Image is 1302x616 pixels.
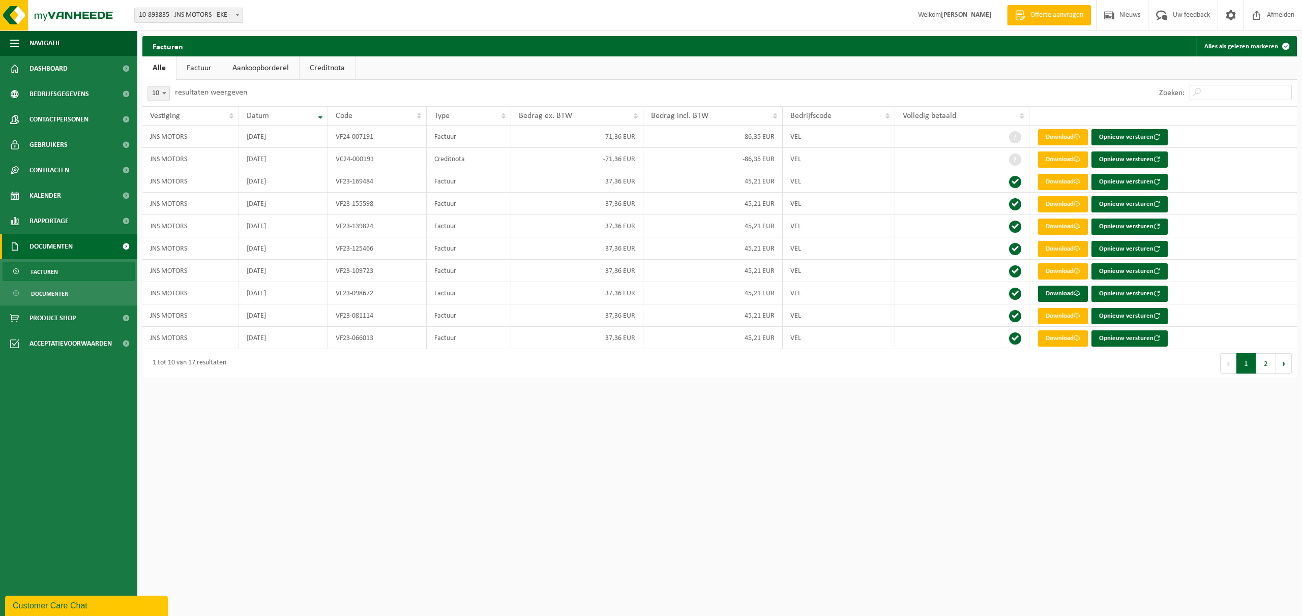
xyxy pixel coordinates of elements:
span: Kalender [29,183,61,208]
span: Dashboard [29,56,68,81]
td: JNS MOTORS [142,282,239,304]
td: VEL [783,327,895,349]
button: 2 [1256,353,1276,374]
td: Factuur [427,304,511,327]
a: Creditnota [300,56,355,80]
td: 37,36 EUR [511,237,643,260]
td: JNS MOTORS [142,170,239,193]
span: Bedrijfsgegevens [29,81,89,107]
td: 37,36 EUR [511,282,643,304]
td: JNS MOTORS [142,304,239,327]
a: Download [1038,286,1088,302]
span: Acceptatievoorwaarden [29,331,112,356]
span: 10 [148,86,169,101]
span: Facturen [31,262,58,282]
td: 37,36 EUR [511,260,643,282]
span: Bedrag incl. BTW [651,112,708,120]
td: VF23-066013 [328,327,427,349]
td: VF24-007191 [328,126,427,148]
td: [DATE] [239,260,328,282]
td: Factuur [427,237,511,260]
td: VC24-000191 [328,148,427,170]
td: Factuur [427,215,511,237]
td: JNS MOTORS [142,215,239,237]
a: Facturen [3,262,135,281]
td: VF23-139824 [328,215,427,237]
button: Next [1276,353,1292,374]
td: VEL [783,260,895,282]
td: 45,21 EUR [643,304,783,327]
span: Code [336,112,352,120]
td: VEL [783,304,895,327]
td: VEL [783,237,895,260]
label: resultaten weergeven [175,88,247,97]
td: JNS MOTORS [142,237,239,260]
a: Download [1038,330,1088,347]
span: Contracten [29,158,69,183]
a: Download [1038,241,1088,257]
td: [DATE] [239,304,328,327]
td: VEL [783,126,895,148]
h2: Facturen [142,36,193,56]
td: 37,36 EUR [511,215,643,237]
button: 1 [1236,353,1256,374]
span: Volledig betaald [903,112,956,120]
td: [DATE] [239,148,328,170]
span: Product Shop [29,305,76,331]
a: Documenten [3,284,135,303]
button: Opnieuw versturen [1091,263,1168,280]
button: Opnieuw versturen [1091,129,1168,145]
td: 86,35 EUR [643,126,783,148]
td: VEL [783,215,895,237]
span: Datum [247,112,269,120]
strong: [PERSON_NAME] [941,11,992,19]
td: 71,36 EUR [511,126,643,148]
span: Navigatie [29,30,61,56]
td: JNS MOTORS [142,193,239,215]
a: Download [1038,263,1088,280]
button: Alles als gelezen markeren [1196,36,1296,56]
td: -86,35 EUR [643,148,783,170]
td: 45,21 EUR [643,282,783,304]
td: 45,21 EUR [643,193,783,215]
span: 10 [147,86,170,101]
td: 45,21 EUR [643,327,783,349]
div: 1 tot 10 van 17 resultaten [147,354,226,373]
td: Factuur [427,260,511,282]
button: Opnieuw versturen [1091,308,1168,324]
td: [DATE] [239,282,328,304]
td: VEL [783,193,895,215]
td: [DATE] [239,126,328,148]
td: 37,36 EUR [511,304,643,327]
td: 45,21 EUR [643,215,783,237]
button: Opnieuw versturen [1091,241,1168,257]
td: [DATE] [239,193,328,215]
td: VEL [783,170,895,193]
label: Zoeken: [1159,89,1185,97]
span: Offerte aanvragen [1028,10,1086,20]
td: [DATE] [239,327,328,349]
td: 45,21 EUR [643,170,783,193]
a: Download [1038,308,1088,324]
td: VEL [783,282,895,304]
td: Creditnota [427,148,511,170]
td: Factuur [427,327,511,349]
a: Factuur [176,56,222,80]
td: [DATE] [239,170,328,193]
td: -71,36 EUR [511,148,643,170]
a: Offerte aanvragen [1007,5,1091,25]
td: Factuur [427,170,511,193]
button: Opnieuw versturen [1091,330,1168,347]
span: 10-893835 - JNS MOTORS - EKE [135,8,243,22]
span: Vestiging [150,112,180,120]
td: VF23-155598 [328,193,427,215]
td: [DATE] [239,215,328,237]
td: 45,21 EUR [643,260,783,282]
td: 37,36 EUR [511,327,643,349]
a: Download [1038,151,1088,168]
button: Opnieuw versturen [1091,196,1168,212]
td: JNS MOTORS [142,260,239,282]
td: 45,21 EUR [643,237,783,260]
td: 37,36 EUR [511,193,643,215]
